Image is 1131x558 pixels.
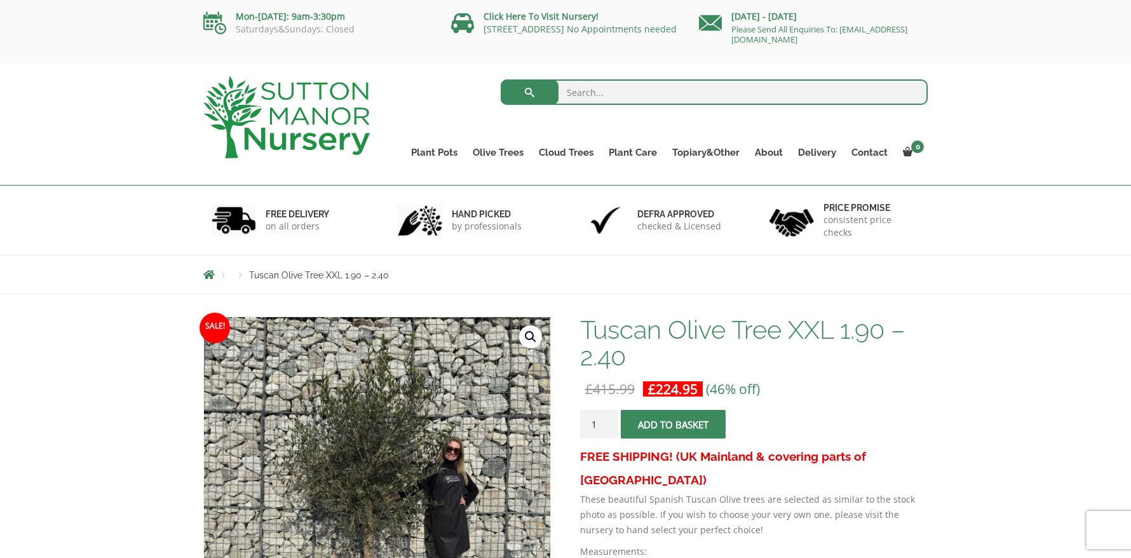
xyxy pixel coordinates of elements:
button: Add to basket [621,410,726,439]
a: Contact [844,144,895,161]
nav: Breadcrumbs [203,269,928,280]
a: Topiary&Other [665,144,747,161]
p: checked & Licensed [637,220,721,233]
a: Plant Care [601,144,665,161]
p: on all orders [266,220,329,233]
span: (46% off) [706,380,760,398]
img: 1.jpg [212,204,256,236]
a: Olive Trees [465,144,531,161]
p: Saturdays&Sundays: Closed [203,24,432,34]
p: by professionals [452,220,522,233]
a: 0 [895,144,928,161]
a: Cloud Trees [531,144,601,161]
span: £ [585,380,593,398]
p: These beautiful Spanish Tuscan Olive trees are selected as similar to the stock photo as possible... [580,492,928,538]
h6: hand picked [452,208,522,220]
img: logo [203,76,370,158]
a: Delivery [790,144,844,161]
p: Mon-[DATE]: 9am-3:30pm [203,9,432,24]
h6: Price promise [823,202,920,214]
span: £ [648,380,656,398]
img: 3.jpg [583,204,628,236]
h6: FREE DELIVERY [266,208,329,220]
bdi: 415.99 [585,380,635,398]
h6: Defra approved [637,208,721,220]
p: consistent price checks [823,214,920,239]
a: Plant Pots [403,144,465,161]
bdi: 224.95 [648,380,698,398]
p: [DATE] - [DATE] [699,9,928,24]
a: About [747,144,790,161]
input: Search... [501,79,928,105]
h1: Tuscan Olive Tree XXL 1.90 – 2.40 [580,316,928,370]
a: [STREET_ADDRESS] No Appointments needed [484,23,677,35]
h3: FREE SHIPPING! (UK Mainland & covering parts of [GEOGRAPHIC_DATA]) [580,445,928,492]
img: 4.jpg [769,201,814,240]
span: 0 [911,140,924,153]
img: 2.jpg [398,204,442,236]
a: Please Send All Enquiries To: [EMAIL_ADDRESS][DOMAIN_NAME] [731,24,907,45]
a: Click Here To Visit Nursery! [484,10,599,22]
span: Tuscan Olive Tree XXL 1.90 – 2.40 [249,270,389,280]
span: Sale! [200,313,230,343]
a: View full-screen image gallery [519,325,542,348]
input: Product quantity [580,410,618,439]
